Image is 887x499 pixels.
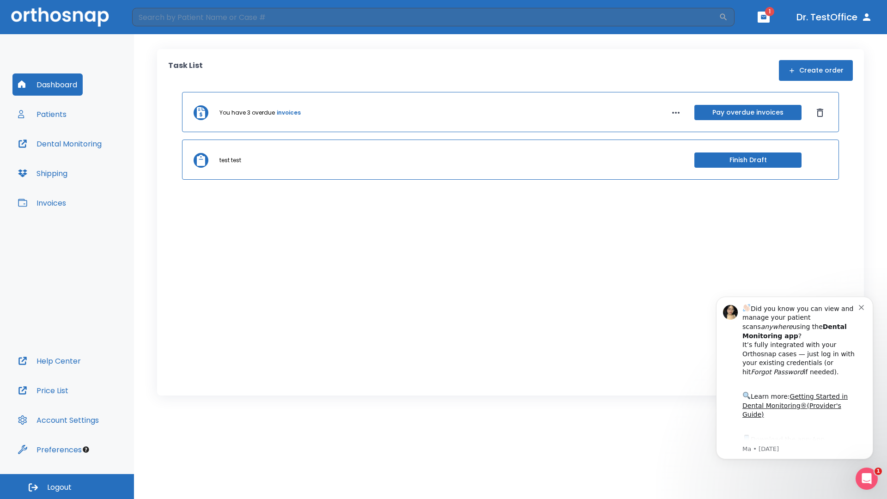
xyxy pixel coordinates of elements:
[40,162,157,170] p: Message from Ma, sent 3w ago
[12,350,86,372] button: Help Center
[219,109,275,117] p: You have 3 overdue
[132,8,719,26] input: Search by Patient Name or Case #
[702,283,887,474] iframe: Intercom notifications message
[12,409,104,431] button: Account Settings
[813,105,827,120] button: Dismiss
[12,379,74,402] button: Price List
[856,468,878,490] iframe: Intercom live chat
[12,133,107,155] button: Dental Monitoring
[157,20,164,27] button: Dismiss notification
[11,7,109,26] img: Orthosnap
[168,60,203,81] p: Task List
[875,468,882,475] span: 1
[694,105,802,120] button: Pay overdue invoices
[12,438,87,461] button: Preferences
[12,162,73,184] button: Shipping
[694,152,802,168] button: Finish Draft
[40,153,122,170] a: App Store
[793,9,876,25] button: Dr. TestOffice
[12,73,83,96] button: Dashboard
[12,103,72,125] button: Patients
[82,445,90,454] div: Tooltip anchor
[47,482,72,493] span: Logout
[40,151,157,198] div: Download the app: | ​ Let us know if you need help getting started!
[779,60,853,81] button: Create order
[277,109,301,117] a: invoices
[12,192,72,214] button: Invoices
[765,7,774,16] span: 1
[219,156,241,164] p: test test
